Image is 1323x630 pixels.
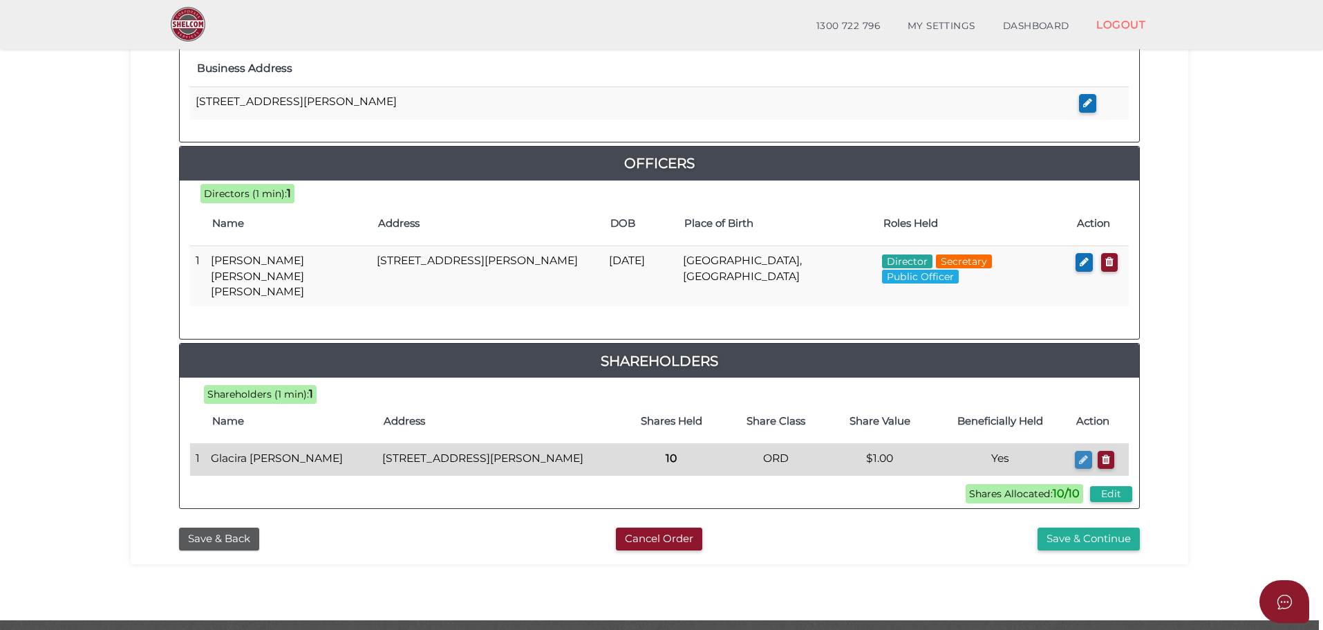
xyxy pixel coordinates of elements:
[966,484,1083,503] span: Shares Allocated:
[1259,580,1309,623] button: Open asap
[212,416,370,427] h4: Name
[835,416,925,427] h4: Share Value
[1090,486,1132,502] button: Edit
[684,218,869,230] h4: Place of Birth
[204,187,287,200] span: Directors (1 min):
[677,246,876,306] td: [GEOGRAPHIC_DATA], [GEOGRAPHIC_DATA]
[180,152,1139,174] a: Officers
[803,12,894,40] a: 1300 722 796
[190,50,1073,87] th: Business Address
[882,254,932,268] span: Director
[371,246,603,306] td: [STREET_ADDRESS][PERSON_NAME]
[939,416,1062,427] h4: Beneficially Held
[1082,10,1159,39] a: LOGOUT
[936,254,992,268] span: Secretary
[212,218,364,230] h4: Name
[932,443,1069,476] td: Yes
[1038,528,1140,550] button: Save & Continue
[731,416,820,427] h4: Share Class
[205,246,371,306] td: [PERSON_NAME] [PERSON_NAME] [PERSON_NAME]
[666,452,677,465] b: 10
[287,187,291,200] b: 1
[377,443,619,476] td: [STREET_ADDRESS][PERSON_NAME]
[1053,487,1080,500] b: 10/10
[883,218,1064,230] h4: Roles Held
[180,350,1139,372] a: Shareholders
[1077,218,1122,230] h4: Action
[378,218,597,230] h4: Address
[207,388,309,400] span: Shareholders (1 min):
[894,12,989,40] a: MY SETTINGS
[384,416,612,427] h4: Address
[610,218,670,230] h4: DOB
[603,246,677,306] td: [DATE]
[190,443,205,476] td: 1
[179,528,259,550] button: Save & Back
[626,416,717,427] h4: Shares Held
[190,246,205,306] td: 1
[724,443,827,476] td: ORD
[190,87,1073,120] td: [STREET_ADDRESS][PERSON_NAME]
[616,528,702,550] button: Cancel Order
[828,443,932,476] td: $1.00
[989,12,1083,40] a: DASHBOARD
[1076,416,1122,427] h4: Action
[882,270,959,284] span: Public Officer
[205,443,377,476] td: Glacira [PERSON_NAME]
[309,387,313,400] b: 1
